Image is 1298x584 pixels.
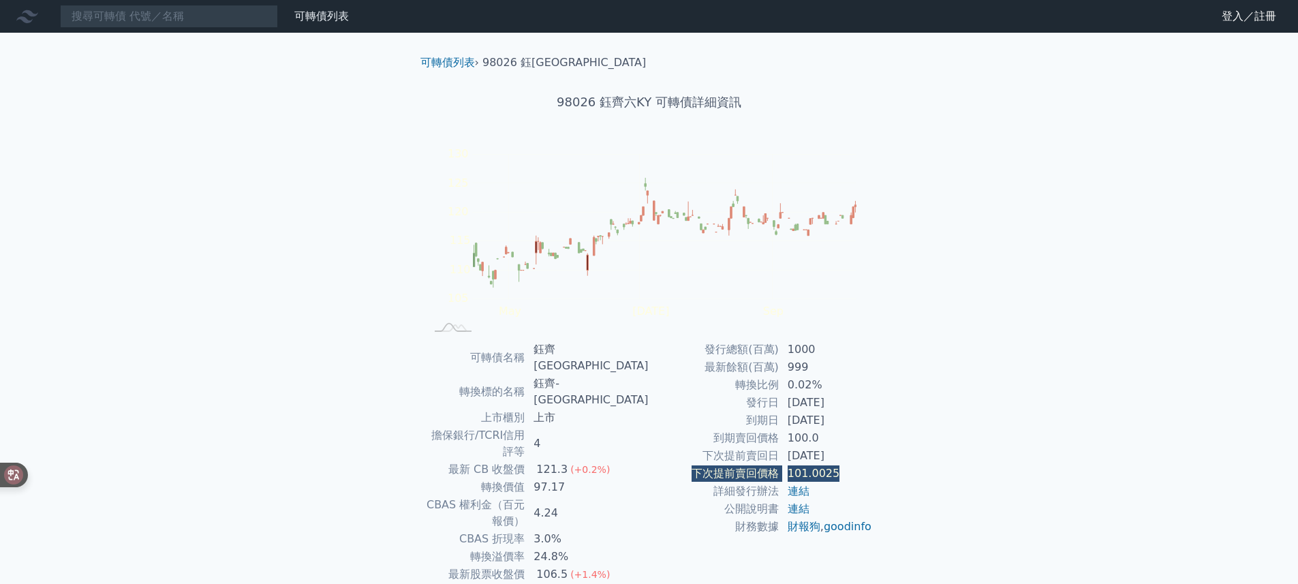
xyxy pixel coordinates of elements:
td: [DATE] [779,394,873,412]
td: 1000 [779,341,873,358]
a: 財報狗 [788,520,820,533]
td: CBAS 折現率 [426,530,526,548]
td: 轉換標的名稱 [426,375,526,409]
td: 最新股票收盤價 [426,566,526,583]
tspan: 105 [448,292,469,305]
tspan: Sep [763,305,784,318]
td: 轉換價值 [426,478,526,496]
td: 公開說明書 [649,500,779,518]
td: CBAS 權利金（百元報價） [426,496,526,530]
td: [DATE] [779,412,873,429]
tspan: 125 [448,176,469,189]
div: 106.5 [534,566,570,583]
td: 下次提前賣回日 [649,447,779,465]
td: 鈺齊[GEOGRAPHIC_DATA] [525,341,649,375]
td: 轉換溢價率 [426,548,526,566]
tspan: [DATE] [632,305,669,318]
td: 轉換比例 [649,376,779,394]
td: 100.0 [779,429,873,447]
a: 連結 [788,502,809,515]
td: 24.8% [525,548,649,566]
tspan: 110 [450,263,471,276]
td: 101.0025 [779,465,873,482]
td: 詳細發行辦法 [649,482,779,500]
td: 4 [525,427,649,461]
td: 最新餘額(百萬) [649,358,779,376]
a: 可轉債列表 [420,56,475,69]
span: (+0.2%) [570,464,610,475]
tspan: 120 [448,205,469,218]
input: 搜尋可轉債 代號／名稱 [60,5,278,28]
td: 上市 [525,409,649,427]
tspan: May [499,305,521,318]
td: 下次提前賣回價格 [649,465,779,482]
td: 最新 CB 收盤價 [426,461,526,478]
td: 鈺齊-[GEOGRAPHIC_DATA] [525,375,649,409]
td: 發行日 [649,394,779,412]
td: , [779,518,873,536]
div: 121.3 [534,461,570,478]
a: goodinfo [824,520,871,533]
td: 發行總額(百萬) [649,341,779,358]
td: 擔保銀行/TCRI信用評等 [426,427,526,461]
span: (+1.4%) [570,569,610,580]
tspan: 130 [448,147,469,160]
td: [DATE] [779,447,873,465]
td: 999 [779,358,873,376]
g: Chart [441,147,877,318]
li: › [420,55,479,71]
td: 0.02% [779,376,873,394]
td: 3.0% [525,530,649,548]
a: 連結 [788,485,809,497]
h1: 98026 鈺齊六KY 可轉債詳細資訊 [410,93,889,112]
tspan: 115 [450,234,471,247]
li: 98026 鈺[GEOGRAPHIC_DATA] [482,55,646,71]
td: 4.24 [525,496,649,530]
a: 登入／註冊 [1211,5,1287,27]
td: 到期日 [649,412,779,429]
td: 可轉債名稱 [426,341,526,375]
td: 97.17 [525,478,649,496]
td: 到期賣回價格 [649,429,779,447]
td: 上市櫃別 [426,409,526,427]
td: 財務數據 [649,518,779,536]
a: 可轉債列表 [294,10,349,22]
